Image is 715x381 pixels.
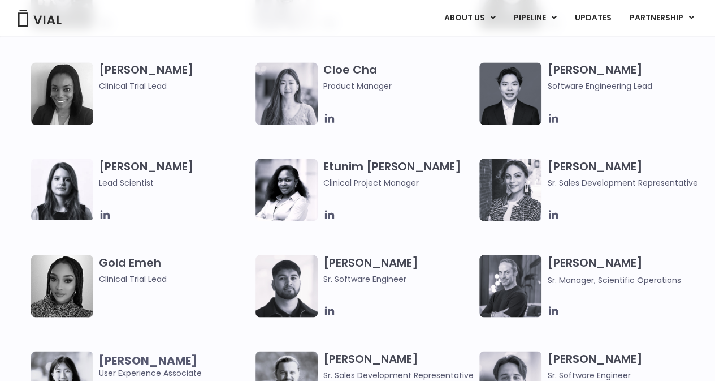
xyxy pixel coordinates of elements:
h3: [PERSON_NAME] [323,351,474,381]
span: Sr. Software Engineer [547,369,698,381]
h3: [PERSON_NAME] [99,62,250,92]
span: Sr. Software Engineer [323,272,474,285]
span: Clinical Trial Lead [99,80,250,92]
span: Lead Scientist [99,176,250,189]
img: A woman wearing a leopard print shirt in a black and white photo. [31,255,93,317]
a: UPDATES [566,8,620,28]
span: Software Engineering Lead [547,80,698,92]
a: PARTNERSHIPMenu Toggle [621,8,703,28]
span: Sr. Manager, Scientific Operations [547,274,681,285]
h3: [PERSON_NAME] [547,62,698,92]
img: A black and white photo of a woman smiling. [31,62,93,125]
span: Sr. Sales Development Representative [323,369,474,381]
b: [PERSON_NAME] [99,352,197,368]
img: Image of smiling woman named Etunim [255,159,318,221]
span: Product Manager [323,80,474,92]
h3: Gold Emeh [99,255,250,285]
img: Headshot of smiling man named Jared [479,255,541,317]
h3: [PERSON_NAME] [99,159,250,189]
img: Cloe [255,62,318,125]
img: Headshot of smiling woman named Elia [31,159,93,220]
span: User Experience Associate [99,354,250,379]
span: Sr. Sales Development Representative [547,176,698,189]
h3: Cloe Cha [323,62,474,92]
img: Headshot of smiling of man named Gurman [255,255,318,317]
a: ABOUT USMenu Toggle [435,8,504,28]
h3: [PERSON_NAME] [547,159,698,189]
span: Clinical Trial Lead [99,272,250,285]
h3: Etunim [PERSON_NAME] [323,159,474,189]
h3: [PERSON_NAME] [547,351,698,381]
h3: [PERSON_NAME] [547,255,698,286]
a: PIPELINEMenu Toggle [505,8,565,28]
span: Clinical Project Manager [323,176,474,189]
img: Smiling woman named Gabriella [479,159,541,221]
h3: [PERSON_NAME] [323,255,474,285]
img: Vial Logo [17,10,62,27]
